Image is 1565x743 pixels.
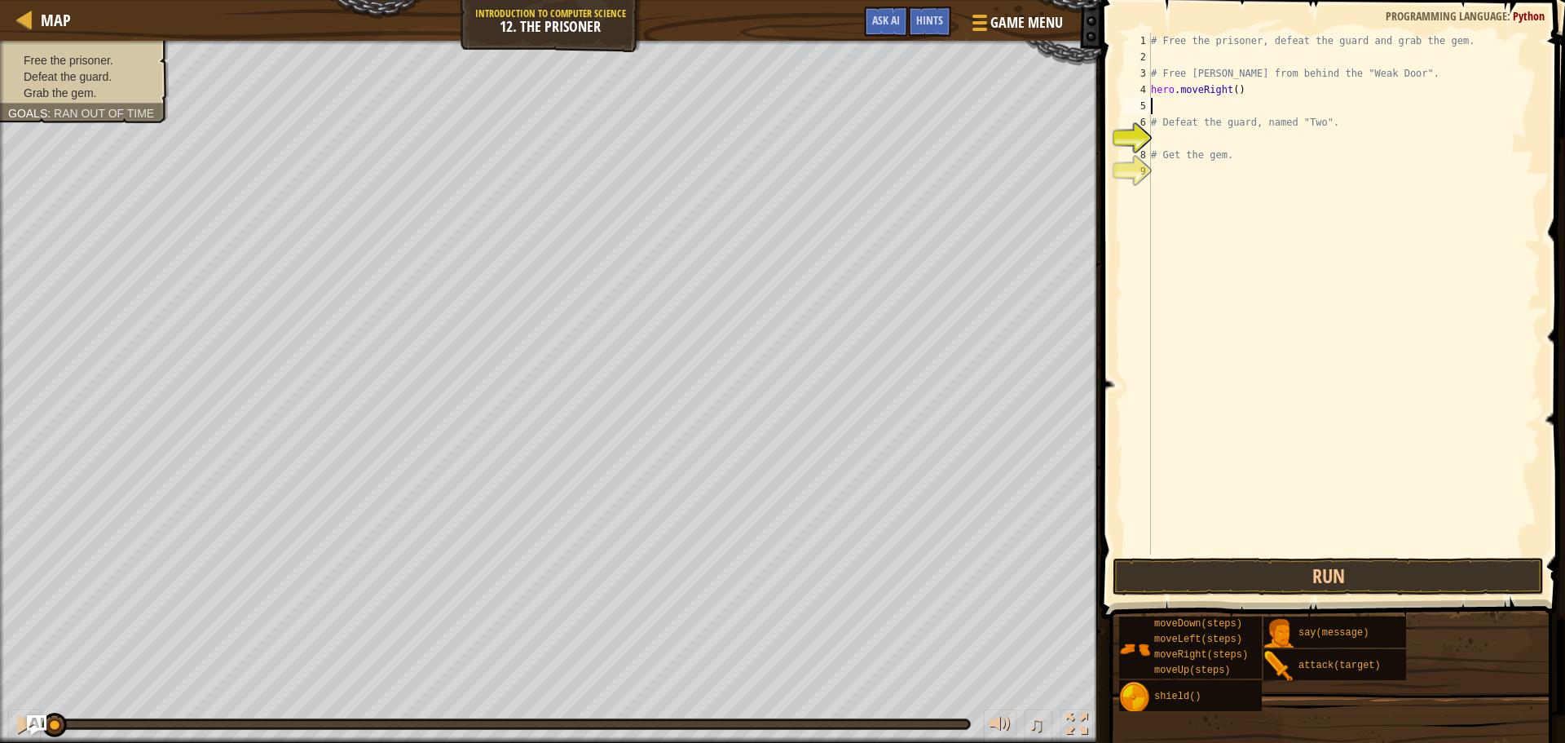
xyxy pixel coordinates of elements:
span: Programming language [1386,8,1507,24]
span: shield() [1154,691,1201,702]
span: Ask AI [872,12,900,28]
span: ♫ [1028,712,1044,736]
div: 1 [1124,33,1151,49]
span: attack(target) [1298,660,1381,671]
span: Goals [8,107,47,120]
span: moveDown(steps) [1154,618,1242,630]
button: Toggle fullscreen [1060,710,1093,743]
li: Defeat the guard. [8,69,156,85]
span: moveUp(steps) [1154,665,1231,676]
button: ♫ [1025,710,1052,743]
span: Map [41,9,71,31]
li: Grab the gem. [8,85,156,101]
span: Python [1513,8,1545,24]
img: portrait.png [1263,618,1294,649]
span: Grab the gem. [24,86,97,100]
li: Free the prisoner. [8,52,156,69]
img: portrait.png [1119,634,1150,665]
button: Ctrl + P: Pause [8,710,41,743]
div: 3 [1124,65,1151,82]
span: Game Menu [990,12,1063,33]
div: 4 [1124,82,1151,98]
div: 2 [1124,49,1151,65]
span: Ran out of time [54,107,154,120]
span: Defeat the guard. [24,70,112,83]
button: Ask AI [864,7,908,37]
span: Hints [916,12,943,28]
div: 5 [1124,98,1151,114]
button: Adjust volume [984,710,1016,743]
img: portrait.png [1119,682,1150,713]
span: moveLeft(steps) [1154,634,1242,645]
img: portrait.png [1263,651,1294,682]
div: 7 [1124,130,1151,147]
button: Run [1113,558,1544,595]
span: say(message) [1298,627,1369,639]
div: 9 [1124,163,1151,179]
button: Game Menu [959,7,1073,45]
a: Map [33,9,71,31]
span: moveRight(steps) [1154,649,1248,661]
div: 6 [1124,114,1151,130]
button: Ask AI [27,715,46,735]
span: Free the prisoner. [24,54,113,67]
div: 8 [1124,147,1151,163]
span: : [1507,8,1513,24]
span: : [47,107,54,120]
